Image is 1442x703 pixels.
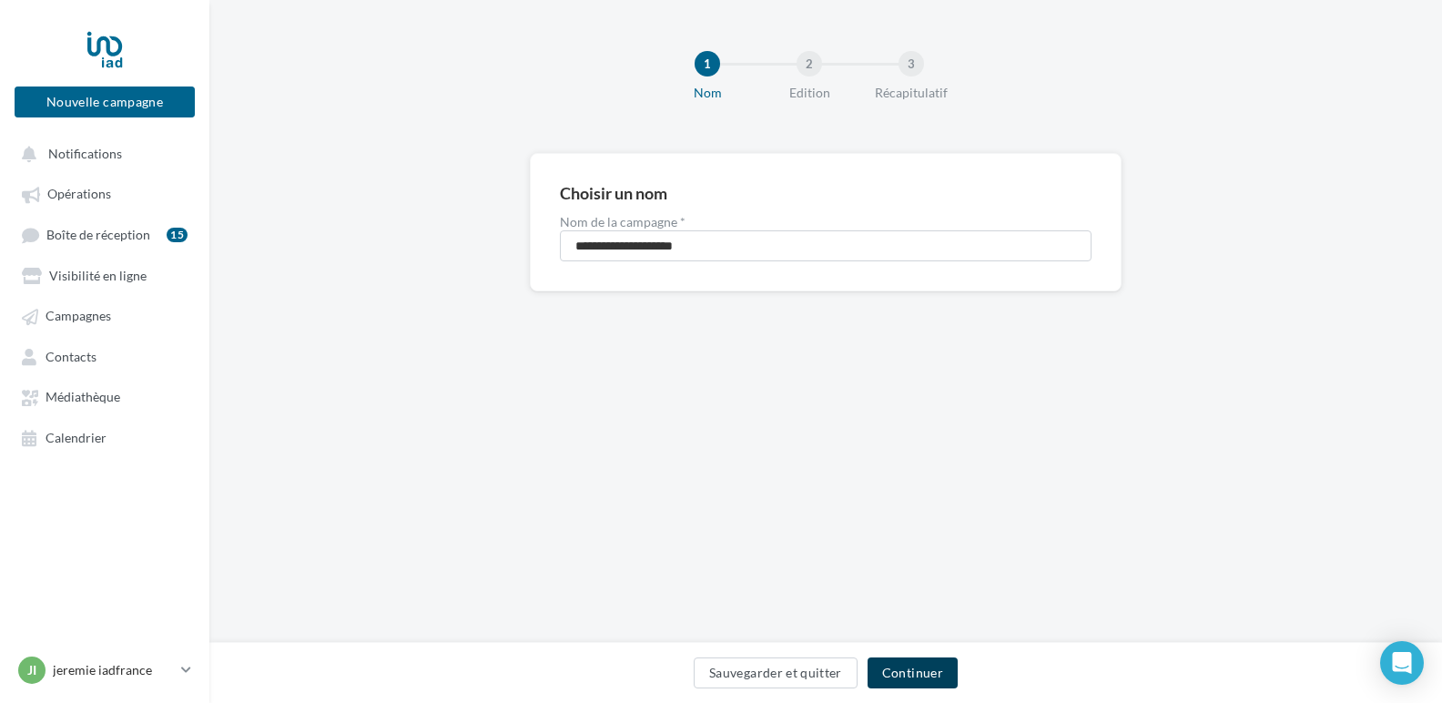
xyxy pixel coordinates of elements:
a: Campagnes [11,299,198,331]
a: Visibilité en ligne [11,259,198,291]
span: ji [27,661,36,679]
span: Opérations [47,187,111,202]
span: Contacts [46,349,96,364]
p: jeremie iadfrance [53,661,174,679]
a: Contacts [11,340,198,372]
a: Boîte de réception15 [11,218,198,251]
div: Nom [649,84,766,102]
span: Calendrier [46,430,107,445]
div: 1 [695,51,720,76]
div: Edition [751,84,868,102]
div: Choisir un nom [560,185,667,201]
button: Nouvelle campagne [15,87,195,117]
a: Médiathèque [11,380,198,413]
span: Boîte de réception [46,227,150,242]
label: Nom de la campagne * [560,216,1092,229]
span: Notifications [48,146,122,161]
div: Open Intercom Messenger [1380,641,1424,685]
a: Opérations [11,177,198,209]
div: 3 [899,51,924,76]
span: Campagnes [46,309,111,324]
button: Notifications [11,137,191,169]
span: Médiathèque [46,390,120,405]
a: Calendrier [11,421,198,453]
div: Récapitulatif [853,84,970,102]
div: 2 [797,51,822,76]
button: Continuer [868,657,958,688]
div: 15 [167,228,188,242]
a: ji jeremie iadfrance [15,653,195,688]
span: Visibilité en ligne [49,268,147,283]
button: Sauvegarder et quitter [694,657,858,688]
